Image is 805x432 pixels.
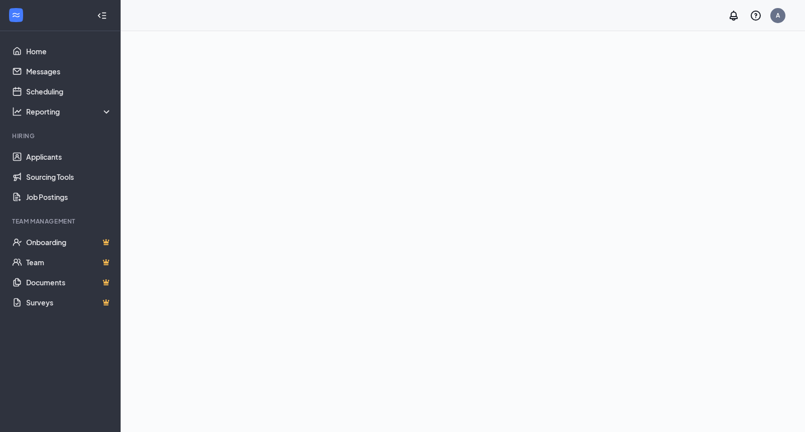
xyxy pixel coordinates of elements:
a: Messages [26,61,112,81]
div: Reporting [26,106,113,117]
svg: WorkstreamLogo [11,10,21,20]
a: OnboardingCrown [26,232,112,252]
svg: Notifications [728,10,740,22]
svg: Collapse [97,11,107,21]
a: Applicants [26,147,112,167]
a: Home [26,41,112,61]
a: Scheduling [26,81,112,101]
svg: QuestionInfo [750,10,762,22]
svg: Analysis [12,106,22,117]
div: Team Management [12,217,110,226]
div: Hiring [12,132,110,140]
a: SurveysCrown [26,292,112,312]
a: Job Postings [26,187,112,207]
a: Sourcing Tools [26,167,112,187]
a: TeamCrown [26,252,112,272]
div: A [776,11,780,20]
a: DocumentsCrown [26,272,112,292]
